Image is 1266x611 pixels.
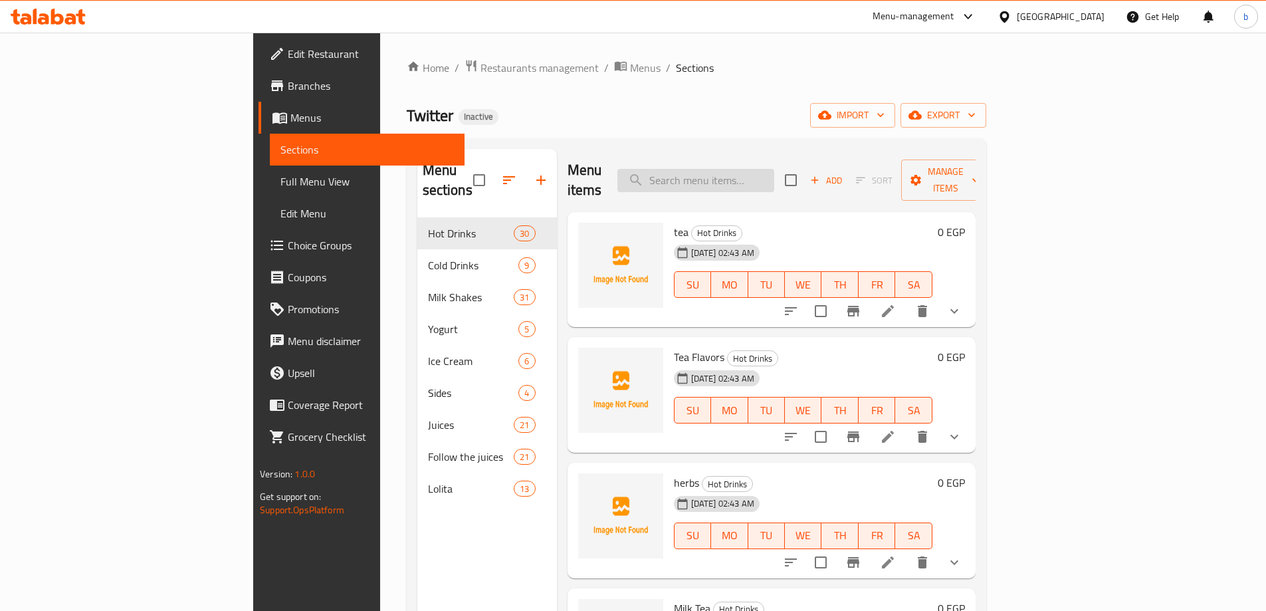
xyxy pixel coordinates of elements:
[754,401,780,420] span: TU
[578,348,663,433] img: Tea Flavors
[938,223,965,241] h6: 0 EGP
[790,401,816,420] span: WE
[288,365,454,381] span: Upsell
[911,107,976,124] span: export
[810,103,895,128] button: import
[480,60,599,76] span: Restaurants management
[514,483,534,495] span: 13
[604,60,609,76] li: /
[417,212,557,510] nav: Menu sections
[417,473,557,505] div: Lolita13
[428,449,514,465] div: Follow the juices
[938,295,970,327] button: show more
[807,423,835,451] span: Select to update
[428,289,514,305] span: Milk Shakes
[880,429,896,445] a: Edit menu item
[417,409,557,441] div: Juices21
[260,501,344,519] a: Support.OpsPlatform
[514,227,534,240] span: 30
[711,271,748,298] button: MO
[514,289,535,305] div: items
[674,397,711,424] button: SU
[518,257,535,273] div: items
[518,385,535,401] div: items
[514,225,535,241] div: items
[260,488,321,505] span: Get support on:
[519,259,534,272] span: 9
[692,225,742,241] span: Hot Drinks
[674,222,688,242] span: tea
[754,526,780,545] span: TU
[578,223,663,308] img: tea
[785,271,821,298] button: WE
[680,526,706,545] span: SU
[785,397,821,424] button: WE
[716,275,742,295] span: MO
[288,333,454,349] span: Menu disclaimer
[906,547,938,578] button: delete
[578,473,663,558] img: herbs
[259,70,465,102] a: Branches
[280,174,454,189] span: Full Menu View
[514,451,534,463] span: 21
[946,303,962,319] svg: Show Choices
[428,481,514,497] span: Lolita
[676,60,714,76] span: Sections
[900,526,926,545] span: SA
[880,554,896,570] a: Edit menu item
[270,166,465,197] a: Full Menu View
[288,429,454,445] span: Grocery Checklist
[775,547,807,578] button: sort-choices
[674,473,699,493] span: herbs
[686,372,760,385] span: [DATE] 02:43 AM
[428,225,514,241] span: Hot Drinks
[711,397,748,424] button: MO
[821,271,858,298] button: TH
[847,170,901,191] span: Select section first
[859,523,895,549] button: FR
[906,295,938,327] button: delete
[525,164,557,196] button: Add section
[711,523,748,549] button: MO
[428,321,519,337] span: Yogurt
[807,297,835,325] span: Select to update
[288,397,454,413] span: Coverage Report
[900,401,926,420] span: SA
[514,449,535,465] div: items
[702,476,753,492] div: Hot Drinks
[775,295,807,327] button: sort-choices
[428,385,519,401] span: Sides
[837,421,869,453] button: Branch-specific-item
[417,313,557,345] div: Yogurt5
[827,275,853,295] span: TH
[674,347,724,367] span: Tea Flavors
[465,166,493,194] span: Select all sections
[270,134,465,166] a: Sections
[748,523,785,549] button: TU
[827,526,853,545] span: TH
[428,353,519,369] span: Ice Cream
[674,271,711,298] button: SU
[518,353,535,369] div: items
[568,160,602,200] h2: Menu items
[821,397,858,424] button: TH
[821,107,885,124] span: import
[417,249,557,281] div: Cold Drinks9
[519,355,534,368] span: 6
[417,345,557,377] div: Ice Cream6
[938,547,970,578] button: show more
[873,9,954,25] div: Menu-management
[259,38,465,70] a: Edit Restaurant
[417,281,557,313] div: Milk Shakes31
[617,169,774,192] input: search
[716,401,742,420] span: MO
[417,441,557,473] div: Follow the juices21
[728,351,778,366] span: Hot Drinks
[514,481,535,497] div: items
[493,164,525,196] span: Sort sections
[259,389,465,421] a: Coverage Report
